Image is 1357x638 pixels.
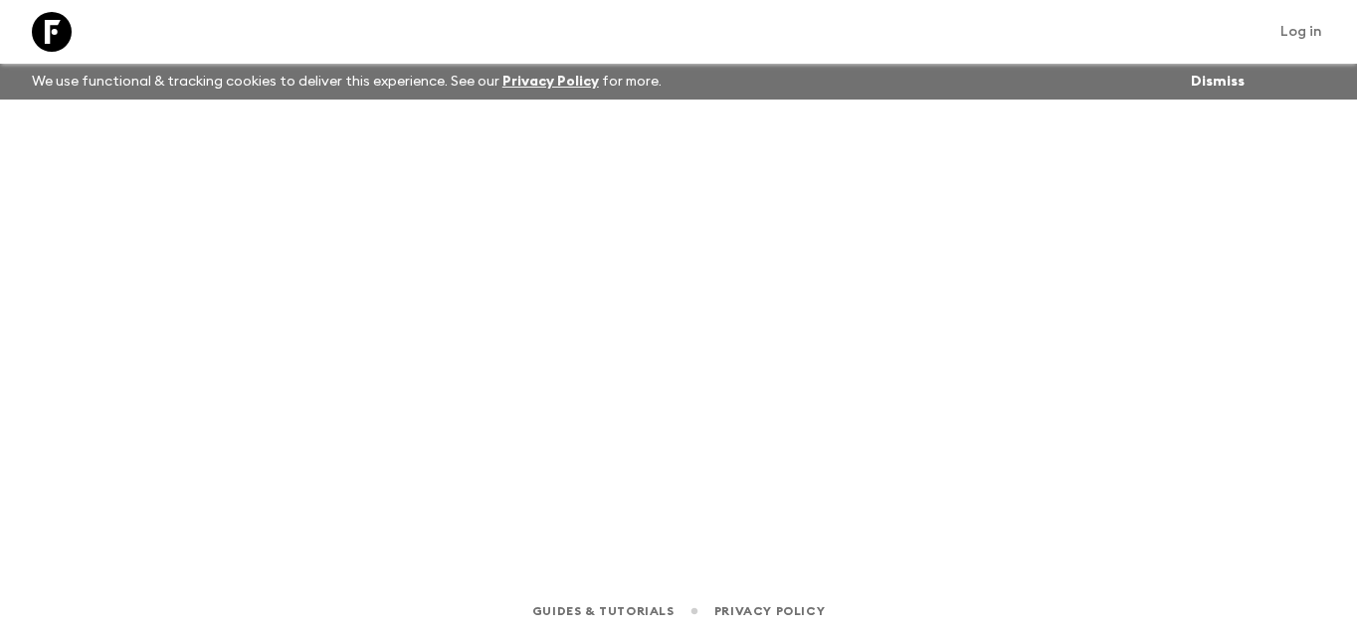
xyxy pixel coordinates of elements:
p: We use functional & tracking cookies to deliver this experience. See our for more. [24,64,670,100]
a: Guides & Tutorials [532,600,675,622]
a: Privacy Policy [714,600,825,622]
button: Dismiss [1186,68,1250,96]
a: Privacy Policy [502,75,599,89]
a: Log in [1269,18,1333,46]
